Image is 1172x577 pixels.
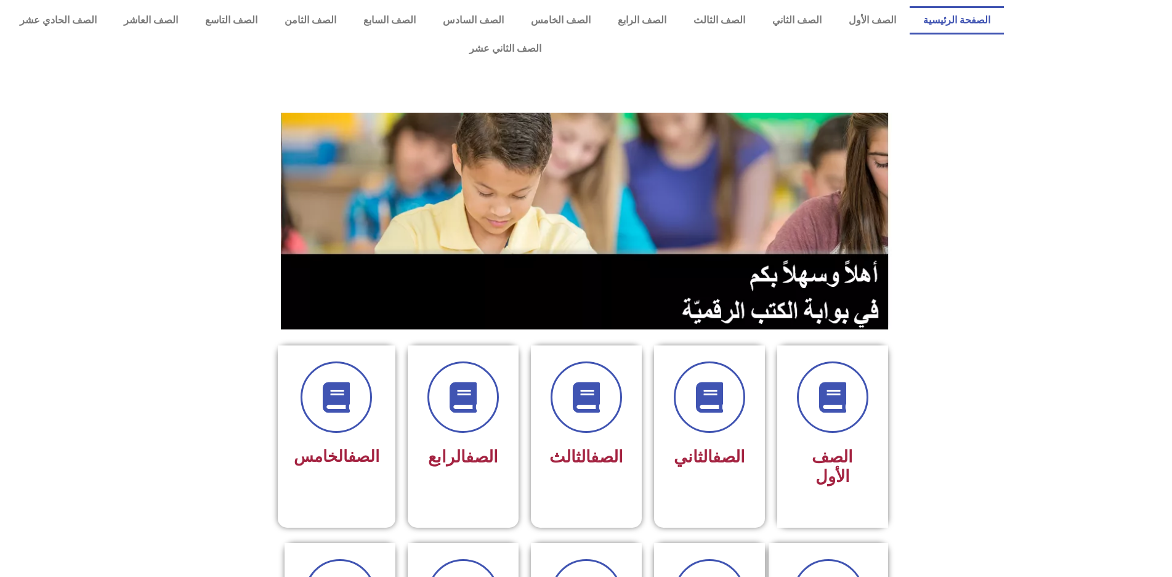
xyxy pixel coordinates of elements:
[192,6,271,34] a: الصف التاسع
[294,447,379,466] span: الخامس
[812,447,853,486] span: الصف الأول
[674,447,745,467] span: الثاني
[466,447,498,467] a: الصف
[350,6,429,34] a: الصف السابع
[604,6,680,34] a: الصف الرابع
[591,447,623,467] a: الصف
[835,6,910,34] a: الصف الأول
[6,6,110,34] a: الصف الحادي عشر
[549,447,623,467] span: الثالث
[910,6,1004,34] a: الصفحة الرئيسية
[6,34,1004,63] a: الصف الثاني عشر
[110,6,192,34] a: الصف العاشر
[713,447,745,467] a: الصف
[271,6,350,34] a: الصف الثامن
[429,6,517,34] a: الصف السادس
[348,447,379,466] a: الصف
[428,447,498,467] span: الرابع
[517,6,604,34] a: الصف الخامس
[680,6,759,34] a: الصف الثالث
[759,6,835,34] a: الصف الثاني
